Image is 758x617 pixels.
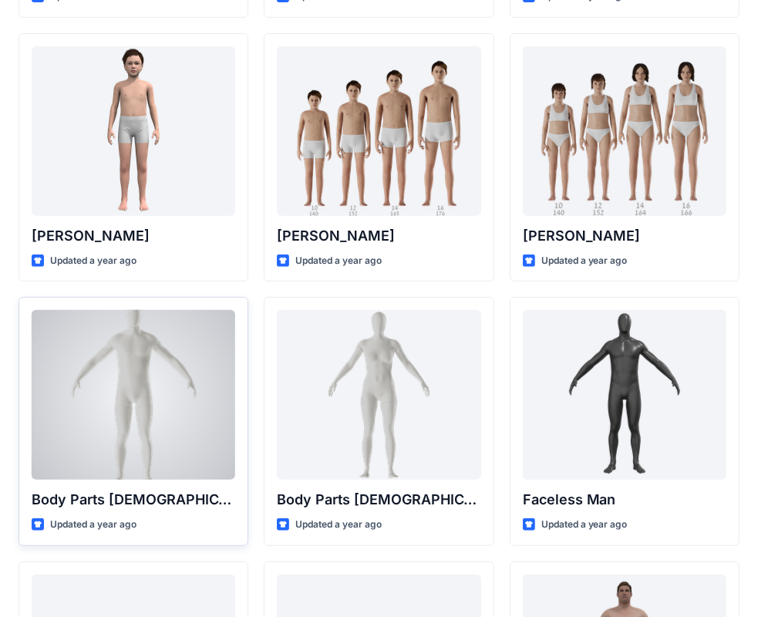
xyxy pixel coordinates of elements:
[541,253,628,269] p: Updated a year ago
[523,310,726,480] a: Faceless Man
[32,310,235,480] a: Body Parts Male
[32,46,235,216] a: Emil
[523,225,726,247] p: [PERSON_NAME]
[295,253,382,269] p: Updated a year ago
[541,517,628,533] p: Updated a year ago
[523,46,726,216] a: Brenda
[50,517,136,533] p: Updated a year ago
[277,225,480,247] p: [PERSON_NAME]
[523,489,726,511] p: Faceless Man
[277,310,480,480] a: Body Parts Female
[277,46,480,216] a: Brandon
[277,489,480,511] p: Body Parts [DEMOGRAPHIC_DATA]
[50,253,136,269] p: Updated a year ago
[32,225,235,247] p: [PERSON_NAME]
[32,489,235,511] p: Body Parts [DEMOGRAPHIC_DATA]
[295,517,382,533] p: Updated a year ago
